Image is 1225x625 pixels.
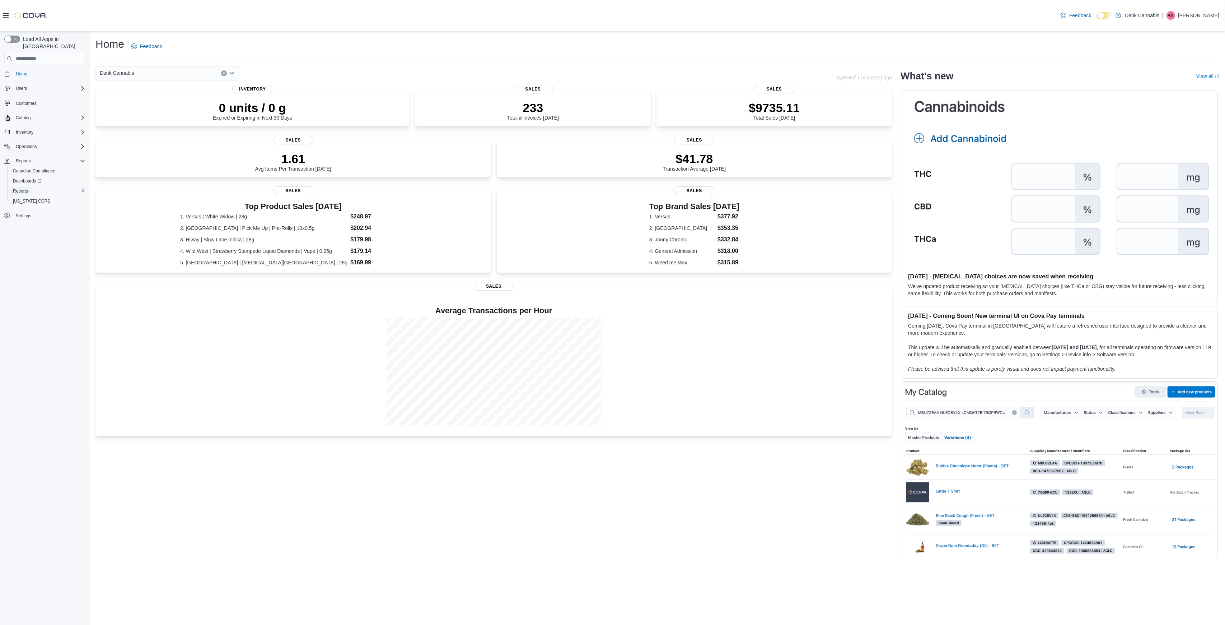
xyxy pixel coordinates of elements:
button: Catalog [13,114,33,122]
span: Dashboards [13,178,42,184]
a: [US_STATE] CCRS [10,197,53,205]
span: Reports [16,158,31,164]
a: Dashboards [7,176,88,186]
strong: [DATE] and [DATE] [1052,344,1097,350]
p: 233 [507,101,559,115]
button: Catalog [1,113,88,123]
div: Avg Items Per Transaction [DATE] [255,152,331,172]
span: Washington CCRS [10,197,85,205]
span: Reports [13,188,28,194]
dd: $248.97 [350,212,406,221]
dd: $318.00 [717,247,739,255]
p: $9735.11 [749,101,800,115]
div: Arshi Kalkat [1166,11,1175,20]
span: Sales [273,186,313,195]
p: Coming [DATE], Cova Pay terminal in [GEOGRAPHIC_DATA] will feature a refreshed user interface des... [908,322,1212,337]
p: $41.78 [663,152,726,166]
span: Inventory [16,129,33,135]
span: Dashboards [10,177,85,185]
span: Settings [13,211,85,220]
button: Operations [13,142,40,151]
span: Canadian Compliance [13,168,55,174]
span: Home [13,69,85,78]
p: | [1162,11,1164,20]
button: Operations [1,142,88,152]
dt: 4. General Admission [649,247,715,255]
button: Reports [7,186,88,196]
input: Dark Mode [1097,12,1112,19]
span: Home [16,71,27,77]
span: Catalog [13,114,85,122]
p: [PERSON_NAME] [1178,11,1219,20]
dd: $332.84 [717,235,739,244]
div: Transaction Average [DATE] [663,152,726,172]
span: Settings [16,213,31,219]
nav: Complex example [4,66,85,240]
span: Sales [674,186,714,195]
span: Inventory [232,85,272,93]
a: Settings [13,212,34,220]
dt: 1. Versus [649,213,715,220]
a: Dashboards [10,177,45,185]
em: Please be advised that this update is purely visual and does not impact payment functionality. [908,366,1116,372]
span: Operations [13,142,85,151]
h3: [DATE] - Coming Soon! New terminal UI on Cova Pay terminals [908,312,1212,319]
button: Inventory [1,127,88,137]
a: View allExternal link [1196,73,1219,79]
button: Reports [13,157,34,165]
span: Customers [13,98,85,107]
span: [US_STATE] CCRS [13,198,50,204]
span: Inventory [13,128,85,136]
p: 1.61 [255,152,331,166]
button: Inventory [13,128,36,136]
span: Catalog [16,115,31,121]
button: [US_STATE] CCRS [7,196,88,206]
button: Settings [1,210,88,221]
a: Reports [10,187,31,195]
span: Sales [674,136,714,144]
span: Sales [474,282,514,291]
dt: 2. [GEOGRAPHIC_DATA] [649,224,715,232]
button: Clear input [221,70,227,76]
button: Customers [1,98,88,108]
div: Total # Invoices [DATE] [507,101,559,121]
dt: 3. Hiway | Slow Lane Indica | 28g [180,236,347,243]
dd: $353.35 [717,224,739,232]
span: Operations [16,144,37,149]
svg: External link [1215,74,1219,79]
dt: 1. Versus | White Widow | 28g [180,213,347,220]
dt: 5. Weed me Max [649,259,715,266]
dt: 3. Jonny Chronic [649,236,715,243]
a: Canadian Compliance [10,167,58,175]
h3: [DATE] - [MEDICAL_DATA] choices are now saved when receiving [908,273,1212,280]
dt: 2. [GEOGRAPHIC_DATA] | Pick Me Up | Pre-Rolls | 10x0.5g [180,224,347,232]
h1: Home [95,37,124,51]
button: Open list of options [229,70,235,76]
span: Customers [16,101,37,106]
h3: Top Product Sales [DATE] [180,202,406,211]
p: We've updated product receiving so your [MEDICAL_DATA] choices (like THCa or CBG) stay visible fo... [908,283,1212,297]
span: Reports [10,187,85,195]
span: Users [16,85,27,91]
span: Load All Apps in [GEOGRAPHIC_DATA] [20,36,85,50]
span: Feedback [1069,12,1091,19]
h2: What's new [901,70,953,82]
span: Canadian Compliance [10,167,85,175]
button: Canadian Compliance [7,166,88,176]
dd: $315.89 [717,258,739,267]
button: Home [1,69,88,79]
span: Sales [513,85,553,93]
dt: 4. Wild West | Strawberry Stampede Liquid Diamonds | Vape | 0.95g [180,247,347,255]
span: Feedback [140,43,162,50]
span: Dank Cannabis [100,69,134,77]
button: Users [1,83,88,93]
span: Sales [273,136,313,144]
dt: 5. [GEOGRAPHIC_DATA] | [MEDICAL_DATA][GEOGRAPHIC_DATA] | 28g [180,259,347,266]
button: Reports [1,156,88,166]
p: Dank Cannabis [1125,11,1159,20]
p: This update will be automatically and gradually enabled between , for all terminals operating on ... [908,344,1212,358]
dd: $169.99 [350,258,406,267]
a: Feedback [128,39,165,54]
h4: Average Transactions per Hour [101,306,886,315]
dd: $179.14 [350,247,406,255]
